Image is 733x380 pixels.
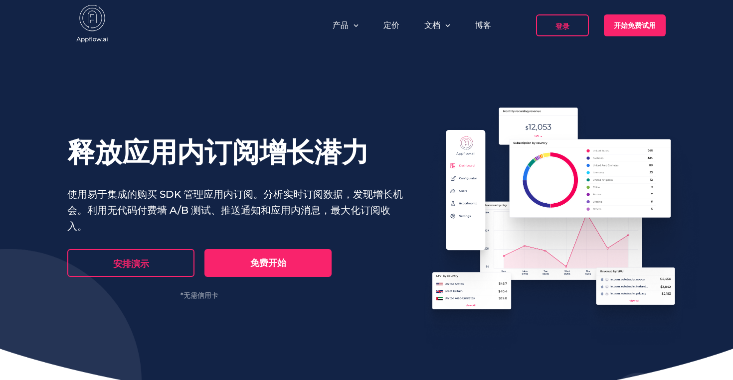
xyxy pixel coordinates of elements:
[113,258,149,269] font: 安排演示
[250,257,286,268] font: 免费开始
[181,291,218,300] font: *无需信用卡
[555,22,569,31] font: 登录
[424,20,450,31] button: 文档
[204,249,332,277] a: 免费开始
[333,20,349,30] font: 产品
[67,5,117,45] img: appflow.ai-徽标
[536,14,589,36] a: 登录
[604,14,666,36] a: 开始免费试用
[424,20,440,30] font: 文档
[475,20,491,30] font: 博客
[333,20,359,31] button: 产品
[67,249,194,277] a: 安排演示
[383,20,399,30] font: 定价
[475,20,491,31] a: 博客
[67,188,403,232] font: 使用易于集成的购买 SDK 管理应用内订阅。分析实时订阅数据，发现增长机会。利用无代码付费墙 A/B 测试、推送通知和应用内消息，最大化订阅收入。
[614,21,656,30] font: 开始免费试用
[383,20,399,31] a: 定价
[67,135,369,169] font: 释放应用内订阅增长潜力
